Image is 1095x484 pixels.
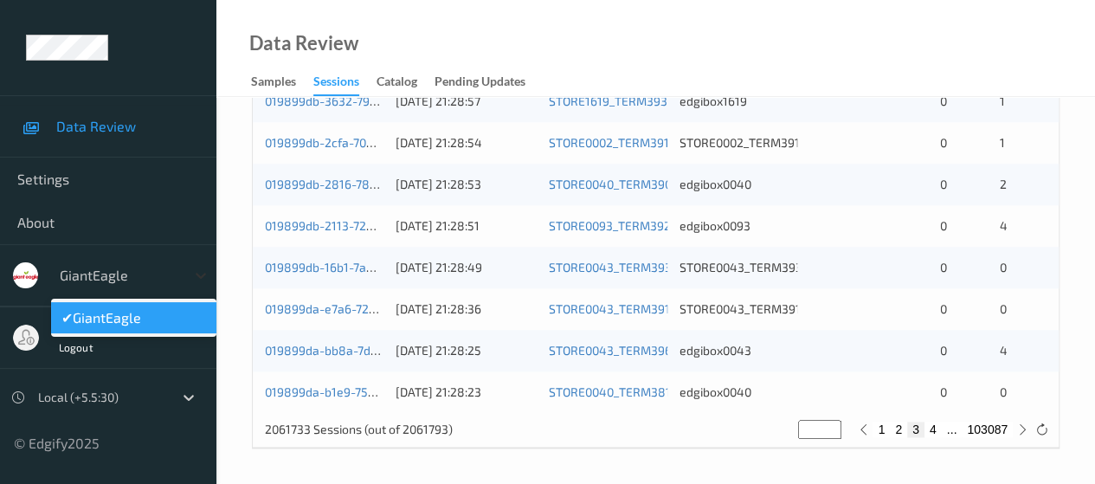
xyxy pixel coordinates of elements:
a: 019899db-2113-7203-b99a-7232db50391b [265,218,498,233]
div: Samples [251,73,296,94]
button: ... [942,422,963,437]
a: Pending Updates [435,70,543,94]
span: 4 [999,343,1007,358]
a: STORE1619_TERM393 [549,94,667,108]
span: 1 [999,94,1004,108]
a: 019899db-3632-7939-a1f0-832bc5671267 [265,94,497,108]
a: Catalog [377,70,435,94]
div: edgibox0040 [680,176,798,193]
button: 2 [890,422,907,437]
span: 0 [940,218,947,233]
a: 019899da-e7a6-72b3-b2c2-6f414bb86261 [265,301,499,316]
div: [DATE] 21:28:49 [396,259,538,276]
span: 0 [940,343,947,358]
button: 1 [873,422,890,437]
div: edgibox0093 [680,217,798,235]
span: 4 [999,218,1007,233]
div: [DATE] 21:28:54 [396,134,538,152]
span: 1 [999,135,1004,150]
a: STORE0043_TERM396 [549,343,672,358]
a: 019899db-2816-788f-ae71-a990ccb1551a [265,177,495,191]
a: STORE0043_TERM393 [549,260,672,274]
a: STORE0093_TERM392 [549,218,671,233]
div: Sessions [313,73,359,96]
div: [DATE] 21:28:51 [396,217,538,235]
a: Samples [251,70,313,94]
span: 0 [999,260,1006,274]
div: edgibox0040 [680,384,798,401]
button: 3 [907,422,924,437]
span: 0 [940,135,947,150]
span: 0 [940,301,947,316]
span: 0 [940,260,947,274]
button: 103087 [962,422,1013,437]
a: 019899db-16b1-7ad4-a1e1-bd6f6513de62 [265,260,494,274]
a: STORE0040_TERM381 [549,384,671,399]
span: 0 [940,94,947,108]
div: STORE0043_TERM391 [680,300,798,318]
div: [DATE] 21:28:57 [396,93,538,110]
div: Catalog [377,73,417,94]
a: STORE0040_TERM390 [549,177,672,191]
span: 0 [999,384,1006,399]
div: [DATE] 21:28:23 [396,384,538,401]
a: STORE0043_TERM391 [549,301,670,316]
div: Data Review [249,35,358,52]
div: Pending Updates [435,73,525,94]
div: edgibox1619 [680,93,798,110]
span: 0 [999,301,1006,316]
p: 2061733 Sessions (out of 2061793) [265,421,453,438]
span: 2 [999,177,1006,191]
a: 019899db-2cfa-7021-a379-1a0c14e5c5c6 [265,135,493,150]
a: 019899da-b1e9-75aa-a6f9-1137c9e8291c [265,384,493,399]
div: [DATE] 21:28:53 [396,176,538,193]
button: 4 [924,422,942,437]
div: STORE0043_TERM393 [680,259,798,276]
span: 0 [940,177,947,191]
a: STORE0002_TERM391 [549,135,669,150]
div: edgibox0043 [680,342,798,359]
a: Sessions [313,70,377,96]
div: [DATE] 21:28:25 [396,342,538,359]
div: [DATE] 21:28:36 [396,300,538,318]
div: STORE0002_TERM391 [680,134,798,152]
span: 0 [940,384,947,399]
a: 019899da-bb8a-7d1b-b5c7-cdcd035bf3e1 [265,343,496,358]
